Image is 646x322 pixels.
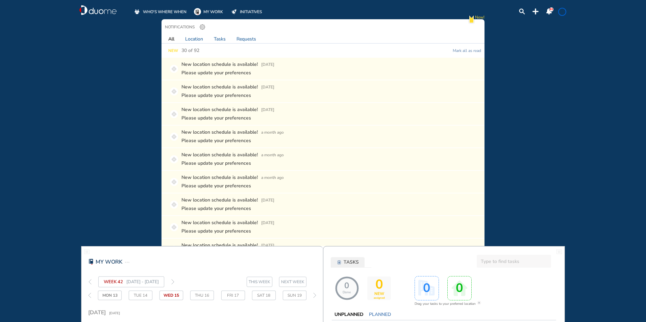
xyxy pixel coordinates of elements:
div: task-ellipse [125,258,129,266]
span: [DATE] [261,242,274,249]
span: INITIATIVES [240,8,262,15]
div: update-gray [170,65,178,73]
img: update-gray.89e20979.svg [170,65,178,73]
span: NOTIFICATIONS [165,24,195,30]
span: [DATE] [261,219,274,226]
span: New location schedule is available! [181,106,258,113]
img: initiatives-off.b77ef7b9.svg [231,9,237,14]
span: [DATE] - [DATE] [126,278,159,286]
img: update-gray.89e20979.svg [170,133,178,141]
span: New location schedule is available! [181,197,258,204]
span: New location schedule is available! [181,129,258,136]
img: settings-black.c07c2c6e.svg [200,24,205,30]
span: a month ago [261,174,284,181]
div: thin-left-arrow-grey [88,291,91,300]
button: PLANNED [366,311,394,319]
img: thin-right-arrow-grey.874f3e01.svg [313,293,316,298]
span: Please update your preferences [181,160,287,167]
span: [DATE] [261,197,274,204]
span: 92 [550,7,553,11]
span: UNPLANNED [334,311,364,318]
img: thin-right-arrow-grey.874f3e01.svg [171,279,174,285]
span: MY WORK [96,258,122,266]
span: PLANNED [369,311,391,318]
div: tasks-icon-6184ad [337,260,342,265]
span: Done [343,291,351,295]
img: new-notification.cd065810.svg [468,14,475,24]
span: Please update your preferences [181,137,287,144]
span: 30 of 92 [178,47,199,54]
img: thin-left-arrow-grey.f0cbfd8f.svg [89,279,92,285]
span: WEEK 42 [104,278,123,286]
div: update-gray [170,110,178,118]
div: settings-black [200,24,205,30]
img: update-gray.89e20979.svg [170,178,178,186]
div: whoswherewhen-off [133,8,141,15]
img: search-lens.23226280.svg [519,8,525,15]
div: new-notification [468,14,475,24]
img: mywork-red-on.755fc005.svg [88,259,94,265]
span: a month ago [261,129,284,136]
div: update-gray [170,246,178,254]
div: update-gray [170,223,178,231]
span: [DATE] [261,106,274,113]
a: duome-logo-whitelogologo-notext [79,5,117,15]
div: initiatives-off [230,8,238,15]
span: NEW [374,292,384,296]
span: a month ago [261,152,284,158]
div: thin-right-arrow-grey [313,291,316,300]
div: activity-box [447,276,472,300]
span: NEW [168,47,199,54]
button: UNPLANNED [332,311,366,319]
img: fullwidthpage.7645317a.svg [556,249,562,254]
img: thin-left-arrow-grey.f0cbfd8f.svg [88,293,91,298]
div: thin-right-arrow-grey [171,276,174,287]
span: [DATE] [261,84,274,90]
div: activity-box [367,276,391,300]
div: NaN% 0/0 [335,276,359,300]
span: Drag your tasks to your preferred location [415,300,476,307]
img: tasks-icon-6184ad.77ad149c.svg [338,260,341,264]
img: update-gray.89e20979.svg [170,223,178,231]
div: cross-bg [477,300,481,305]
span: WHO'S WHERE WHEN [143,8,187,15]
span: Please update your preferences [181,115,278,122]
span: [DATE] [261,61,274,68]
span: NEXT WEEK [281,278,304,285]
img: update-gray.89e20979.svg [170,155,178,163]
div: update-gray [170,200,178,209]
span: assigned [374,296,385,299]
span: Please update your preferences [181,70,278,76]
img: notification-panel-on.a48c1939.svg [546,8,552,15]
div: notification-panel-on [546,8,552,15]
img: update-gray.89e20979.svg [170,110,178,118]
button: tasks-icon-6184adTASKS [331,257,365,267]
span: Mark all as read [453,47,481,54]
span: MY WORK [203,8,223,15]
a: INITIATIVES [230,8,262,15]
div: plus-topbar [532,8,539,15]
a: MY WORK [194,8,223,15]
span: [DATE] [109,309,120,317]
button: this-week [247,277,272,287]
span: New location schedule is available! [181,84,258,90]
img: cross-bg.b2a90242.svg [477,300,481,305]
div: fullwidthpage [556,249,562,254]
span: Please update your preferences [181,228,278,235]
a: WHO'S WHERE WHEN [133,8,187,15]
span: New location schedule is available! [181,61,258,68]
span: Please update your preferences [181,183,287,189]
img: update-gray.89e20979.svg [170,87,178,96]
img: whoswherewhen-off.a3085474.svg [134,9,140,14]
span: New location schedule is available! [181,219,258,226]
div: thin-left-arrow-grey [88,276,92,287]
span: Please update your preferences [181,205,278,212]
div: search-lens [519,8,525,15]
img: mywork-on.5af487f3.svg [194,8,201,15]
div: mywork-on [194,8,201,15]
span: New! [475,14,484,24]
span: New location schedule is available! [181,152,258,158]
span: 0 [337,281,357,294]
img: duome-logo-whitelogo.b0ca3abf.svg [79,5,117,15]
span: [DATE] [88,308,106,317]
